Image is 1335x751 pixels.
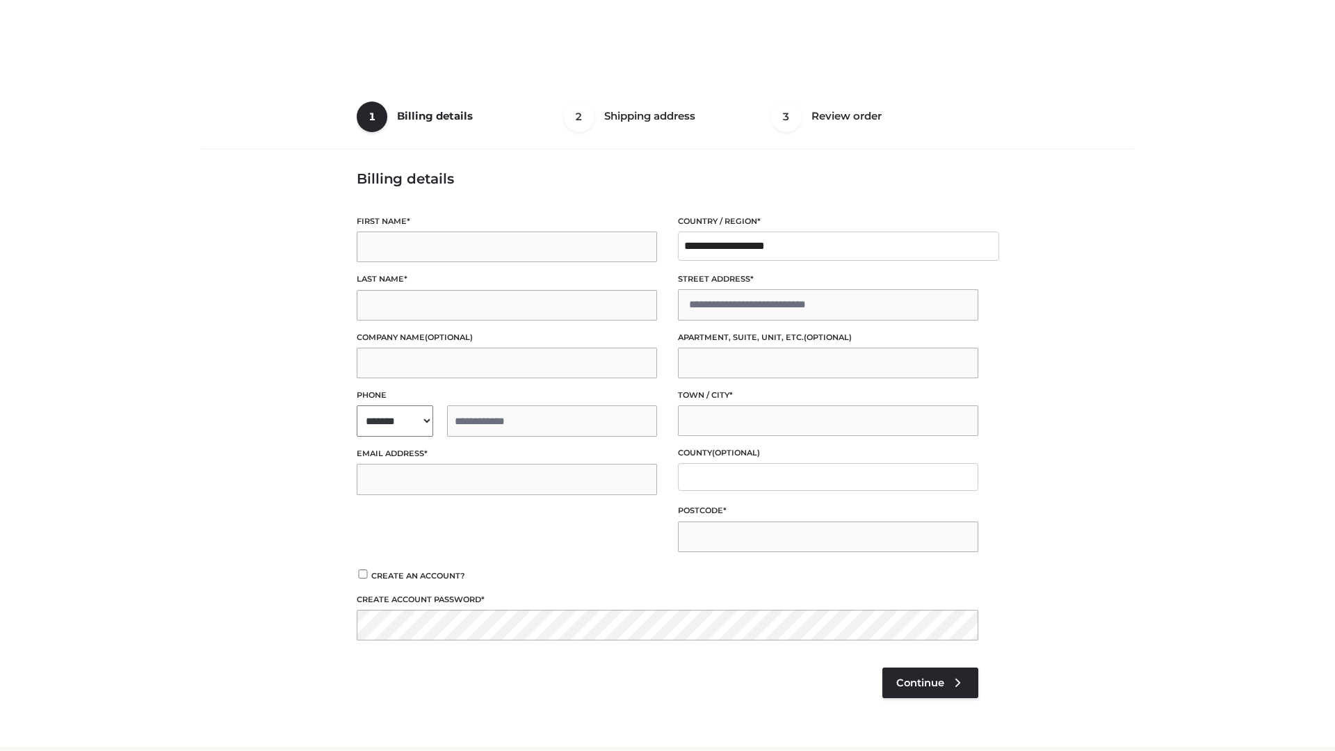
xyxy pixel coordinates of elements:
label: Town / City [678,389,978,402]
span: Continue [896,677,944,689]
label: Apartment, suite, unit, etc. [678,331,978,344]
span: Review order [811,109,882,122]
label: Country / Region [678,215,978,228]
label: First name [357,215,657,228]
label: Email address [357,447,657,460]
span: Create an account? [371,571,465,581]
label: County [678,446,978,460]
label: Street address [678,273,978,286]
a: Continue [882,668,978,698]
h3: Billing details [357,170,978,187]
label: Phone [357,389,657,402]
input: Create an account? [357,570,369,579]
span: Shipping address [604,109,695,122]
span: 2 [564,102,594,132]
span: 3 [771,102,802,132]
label: Postcode [678,504,978,517]
span: 1 [357,102,387,132]
span: (optional) [712,448,760,458]
label: Company name [357,331,657,344]
span: (optional) [804,332,852,342]
label: Last name [357,273,657,286]
span: Billing details [397,109,473,122]
label: Create account password [357,593,978,606]
span: (optional) [425,332,473,342]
